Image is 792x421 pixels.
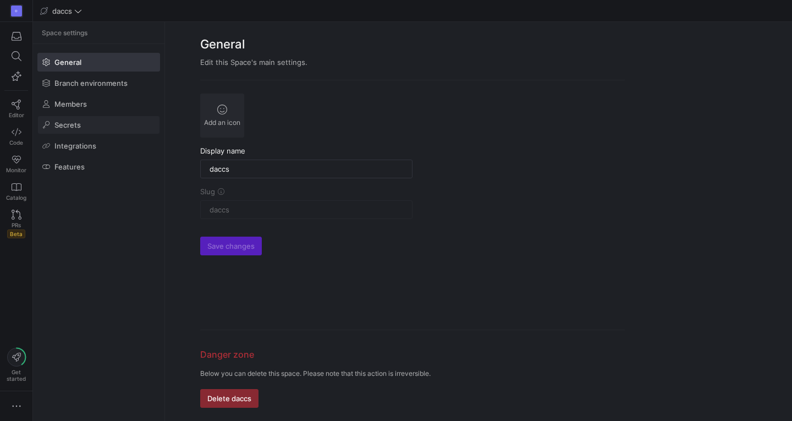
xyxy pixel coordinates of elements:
span: Space settings [42,29,87,37]
a: Integrations [37,136,160,155]
span: General [54,58,81,67]
span: Delete daccs [207,394,251,403]
h3: Danger zone [200,348,625,361]
span: Features [54,162,85,171]
span: Code [9,139,23,146]
span: Add an icon [204,119,240,127]
div: D [11,6,22,17]
a: Members [37,95,160,113]
p: Below you can delete this space. Please note that this action is irreversible. [200,370,625,378]
button: Delete daccs [200,389,258,408]
span: PRs [12,222,21,228]
span: Members [54,100,87,108]
a: PRsBeta [4,205,28,243]
a: Catalog [4,178,28,205]
a: Branch environments [37,74,160,92]
button: daccs [37,4,85,18]
div: Edit this Space's main settings. [200,58,625,67]
a: Features [37,157,160,176]
span: Monitor [6,167,26,173]
span: Slug [200,187,215,196]
button: Getstarted [4,343,28,386]
a: D [4,2,28,20]
a: Editor [4,95,28,123]
span: Display name [200,146,245,155]
span: Beta [7,229,25,238]
span: Get started [7,369,26,382]
h2: General [200,35,625,53]
span: Catalog [6,194,26,201]
a: General [37,53,160,72]
span: Editor [9,112,24,118]
span: daccs [52,7,72,15]
span: Secrets [54,121,81,129]
a: Code [4,123,28,150]
a: Monitor [4,150,28,178]
a: Secrets [37,116,160,134]
span: Integrations [54,141,96,150]
span: Branch environments [54,79,128,88]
